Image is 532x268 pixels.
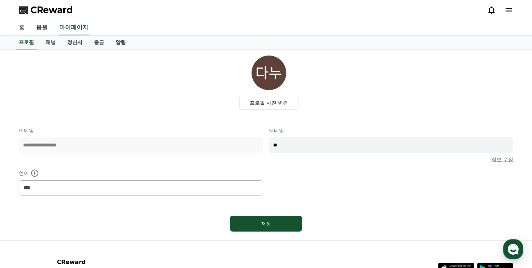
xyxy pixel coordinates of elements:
a: 홈 [2,208,48,226]
span: 홈 [23,219,27,225]
div: 저장 [244,220,288,227]
a: 채널 [40,36,61,49]
span: CReward [30,4,73,16]
span: 대화 [66,219,75,225]
p: 닉네임 [269,127,513,134]
a: 프로필 [16,36,37,49]
a: 마이페이지 [58,20,90,35]
a: 음원 [30,20,53,35]
a: 정보 수정 [492,156,513,163]
p: CReward [57,258,145,267]
p: 이메일 [19,127,263,134]
label: 프로필 사진 변경 [239,96,299,110]
a: 홈 [13,20,30,35]
img: profile_image [252,56,286,90]
a: 대화 [48,208,93,226]
span: 설정 [112,219,120,225]
button: 저장 [230,216,302,232]
a: 출금 [88,36,110,49]
p: 언어 [19,169,263,177]
a: 정산서 [61,36,88,49]
a: CReward [19,4,73,16]
a: 알림 [110,36,132,49]
a: 설정 [93,208,139,226]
